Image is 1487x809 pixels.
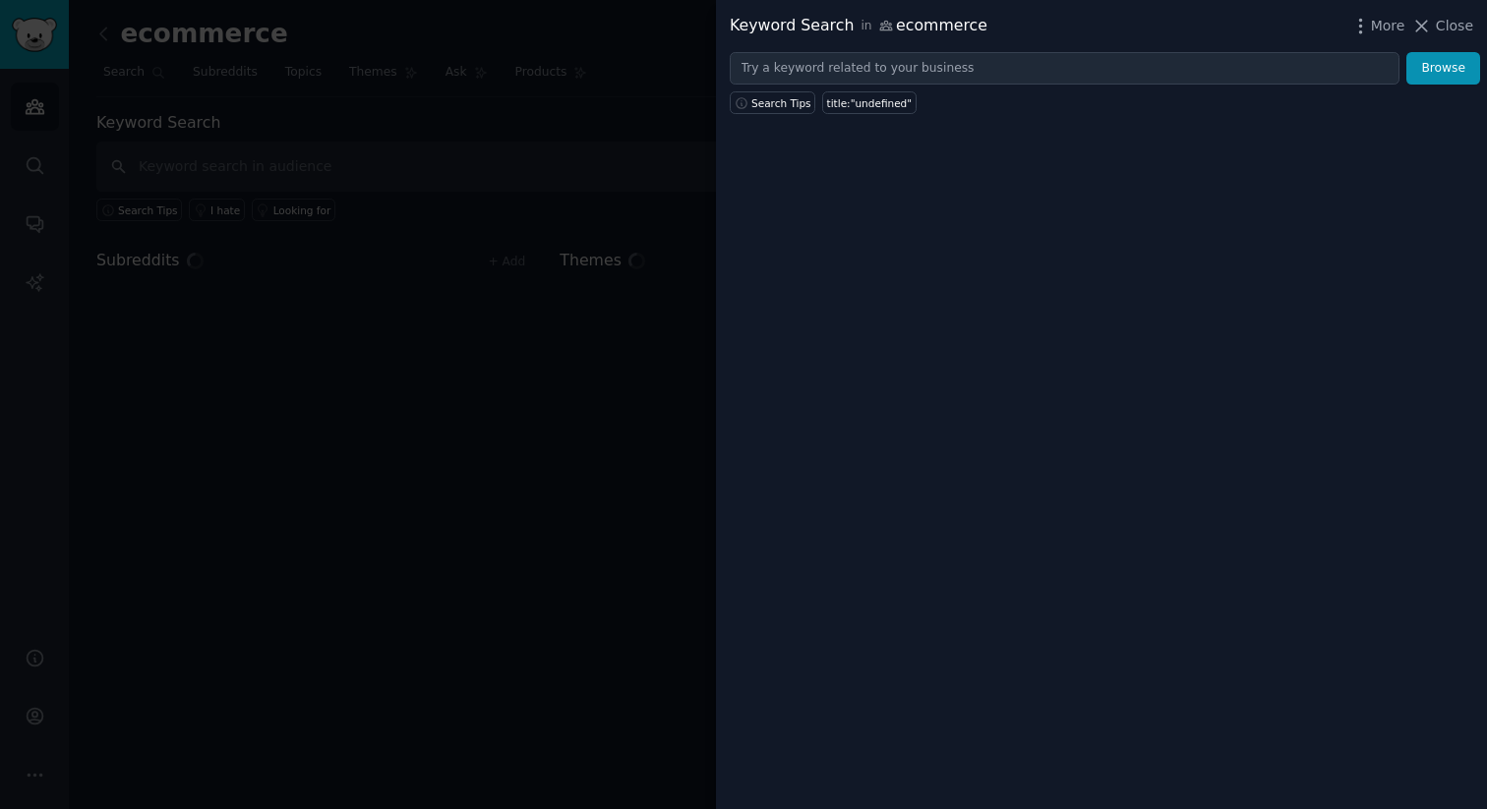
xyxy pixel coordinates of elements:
button: More [1350,16,1405,36]
span: in [861,18,871,35]
div: Keyword Search ecommerce [730,14,987,38]
span: More [1371,16,1405,36]
a: title:"undefined" [822,91,917,114]
div: title:"undefined" [827,96,913,110]
input: Try a keyword related to your business [730,52,1399,86]
span: Search Tips [751,96,811,110]
button: Search Tips [730,91,815,114]
button: Browse [1406,52,1480,86]
button: Close [1411,16,1473,36]
span: Close [1436,16,1473,36]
